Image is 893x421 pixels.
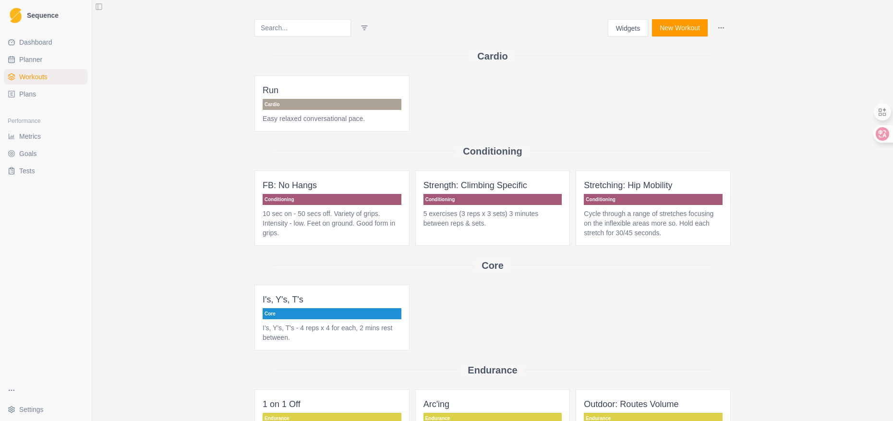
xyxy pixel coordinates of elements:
[4,129,88,144] a: Metrics
[4,4,88,27] a: LogoSequence
[423,194,562,205] p: Conditioning
[463,145,522,157] h2: Conditioning
[263,397,401,411] p: 1 on 1 Off
[584,194,723,205] p: Conditioning
[468,364,517,376] h2: Endurance
[19,55,42,64] span: Planner
[4,52,88,67] a: Planner
[19,37,52,47] span: Dashboard
[263,179,401,192] p: FB: No Hangs
[584,209,723,238] p: Cycle through a range of stretches focusing on the inflexible areas more so. Hold each stretch fo...
[4,113,88,129] div: Performance
[27,12,59,19] span: Sequence
[254,19,351,36] input: Search...
[4,146,88,161] a: Goals
[263,209,401,238] p: 10 sec on - 50 secs off. Variety of grips. Intensity - low. Feet on ground. Good form in grips.
[584,397,723,411] p: Outdoor: Routes Volume
[584,179,723,192] p: Stretching: Hip Mobility
[608,19,649,36] button: Widgets
[4,69,88,84] a: Workouts
[477,50,507,62] h2: Cardio
[19,132,41,141] span: Metrics
[10,8,22,24] img: Logo
[652,19,708,36] button: New Workout
[4,163,88,179] a: Tests
[4,402,88,417] button: Settings
[19,89,36,99] span: Plans
[4,86,88,102] a: Plans
[423,209,562,228] p: 5 exercises (3 reps x 3 sets) 3 minutes between reps & sets.
[263,308,401,319] p: Core
[423,397,562,411] p: Arc'ing
[4,35,88,50] a: Dashboard
[482,260,504,271] h2: Core
[263,114,401,123] p: Easy relaxed conversational pace.
[263,84,401,97] p: Run
[263,194,401,205] p: Conditioning
[263,99,401,110] p: Cardio
[263,293,401,306] p: I's, Y's, T's
[19,72,48,82] span: Workouts
[19,166,35,176] span: Tests
[423,179,562,192] p: Strength: Climbing Specific
[19,149,37,158] span: Goals
[263,323,401,342] p: I's, Y's, T's - 4 reps x 4 for each, 2 mins rest between.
